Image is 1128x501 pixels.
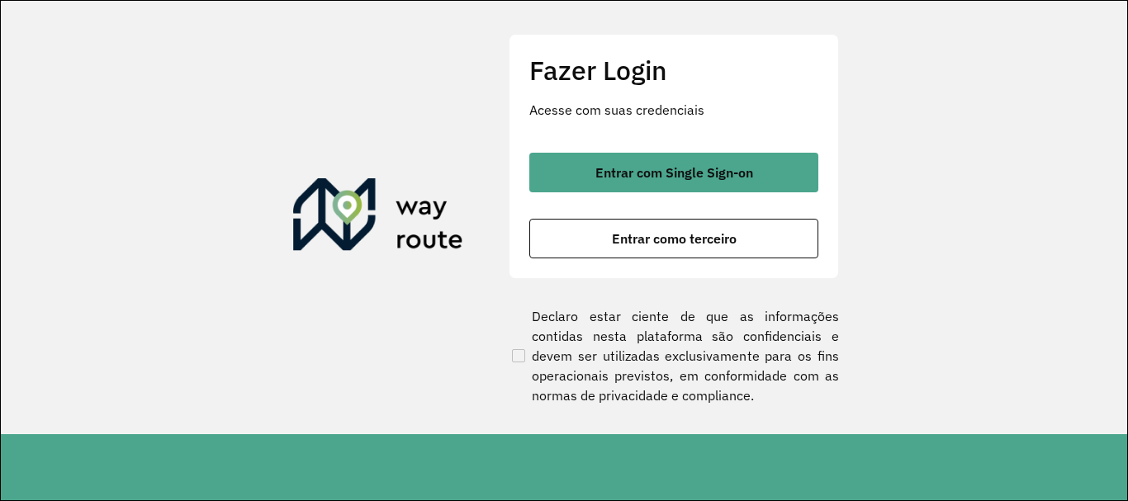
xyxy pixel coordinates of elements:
button: button [529,219,818,258]
label: Declaro estar ciente de que as informações contidas nesta plataforma são confidenciais e devem se... [509,306,839,405]
span: Entrar como terceiro [612,232,737,245]
img: Roteirizador AmbevTech [293,178,463,258]
h2: Fazer Login [529,54,818,86]
p: Acesse com suas credenciais [529,100,818,120]
span: Entrar com Single Sign-on [595,166,753,179]
button: button [529,153,818,192]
